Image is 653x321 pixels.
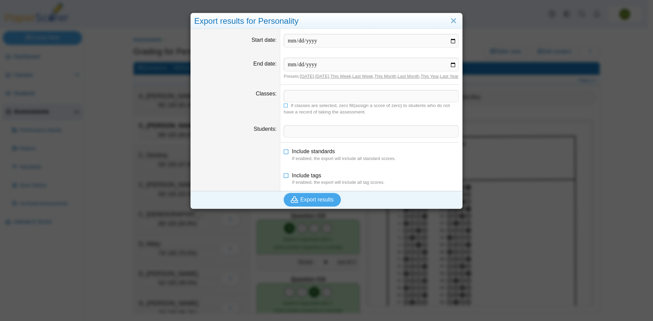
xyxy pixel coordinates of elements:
[440,74,458,79] a: Last Year
[284,193,341,207] button: Export results
[284,125,459,138] tags: ​
[300,74,314,79] a: [DATE]
[300,197,334,202] span: Export results
[352,74,373,79] a: Last Week
[191,13,462,29] div: Export results for Personality
[253,61,277,67] label: End date
[292,173,321,178] span: Include tags
[284,103,450,114] span: If classes are selected, zero fill(assign a score of zero) to students who do not have a record o...
[315,74,329,79] a: [DATE]
[292,148,335,154] span: Include standards
[252,37,277,43] label: Start date
[292,156,459,162] dfn: If enabled, the export will include all standard scores.
[421,74,439,79] a: This Year
[256,91,277,96] label: Classes
[374,74,396,79] a: This Month
[284,73,459,79] div: Presets: , , , , , , ,
[254,126,277,132] label: Students
[284,90,459,102] tags: ​
[448,15,459,27] a: Close
[398,74,419,79] a: Last Month
[292,179,459,185] dfn: If enabled, the export will include all tag scores.
[330,74,351,79] a: This Week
